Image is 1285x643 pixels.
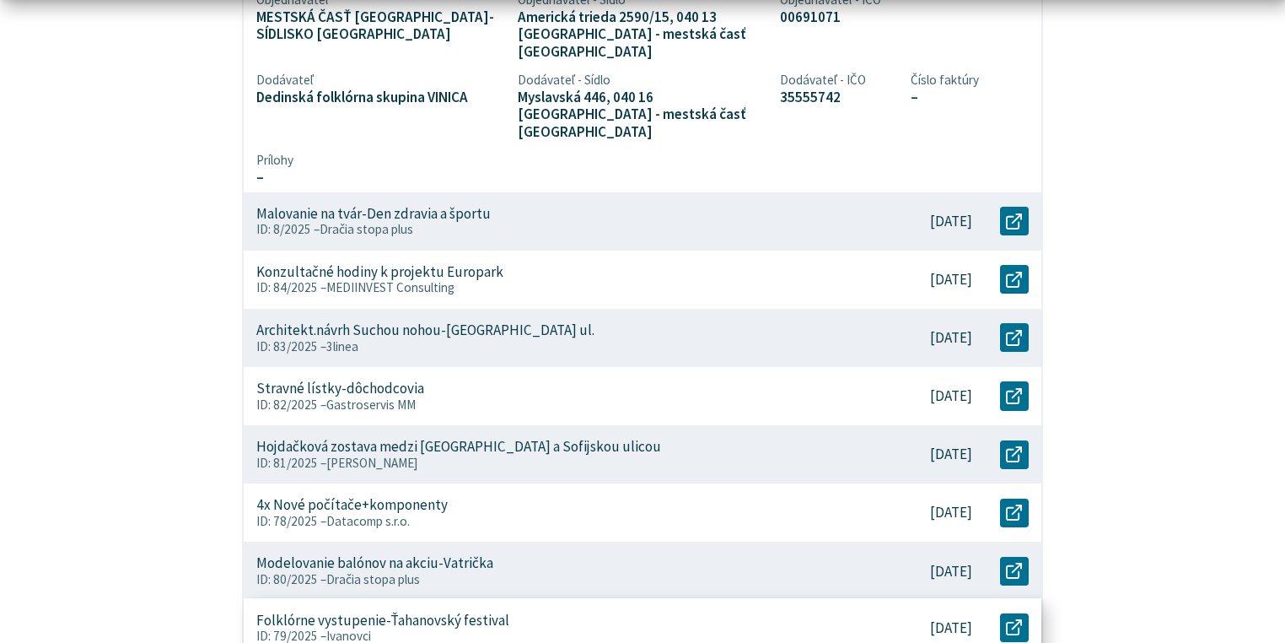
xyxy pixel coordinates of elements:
span: [PERSON_NAME] [326,455,418,471]
p: ID: 84/2025 – [256,280,852,295]
p: [DATE] [930,329,972,347]
p: Konzultačné hodiny k projektu Europark [256,263,503,281]
span: Dodávateľ - Sídlo [518,73,766,88]
span: Dračia stopa plus [326,571,420,587]
p: [DATE] [930,563,972,581]
span: Dedinská folklórna skupina VINICA [256,89,505,106]
p: [DATE] [930,504,972,521]
p: [DATE] [930,446,972,463]
span: 3linea [326,338,358,354]
p: Malovanie na tvár-Den zdravia a športu [256,205,491,223]
span: Prílohy [256,153,1029,168]
p: Architekt.návrh Suchou nohou-[GEOGRAPHIC_DATA] ul. [256,321,594,339]
span: Gastroservis MM [326,397,416,413]
span: Dodávateľ - IČO [780,73,898,88]
span: MEDIINVEST Consulting [326,279,454,295]
span: MESTSKÁ ČASŤ [GEOGRAPHIC_DATA]-SÍDLISKO [GEOGRAPHIC_DATA] [256,8,505,43]
span: – [911,89,1029,106]
p: ID: 83/2025 – [256,339,852,354]
span: Myslavská 446, 040 16 [GEOGRAPHIC_DATA] - mestská časť [GEOGRAPHIC_DATA] [518,89,766,141]
p: Folklórne vystupenie-Ťahanovský festival [256,612,509,629]
p: [DATE] [930,213,972,230]
p: ID: 8/2025 – [256,222,852,237]
span: Číslo faktúry [911,73,1029,88]
span: 35555742 [780,89,898,106]
span: – [256,169,1029,186]
p: Hojdačková zostava medzi [GEOGRAPHIC_DATA] a Sofijskou ulicou [256,438,661,456]
span: 00691071 [780,8,898,26]
p: ID: 78/2025 – [256,514,852,529]
span: Dračia stopa plus [320,221,413,237]
p: [DATE] [930,387,972,405]
p: [DATE] [930,271,972,289]
p: ID: 82/2025 – [256,397,852,413]
p: ID: 81/2025 – [256,456,852,471]
p: 4x Nové počítače+komponenty [256,496,448,514]
p: Modelovanie balónov na akciu-Vatrička [256,554,493,572]
p: ID: 80/2025 – [256,572,852,587]
p: [DATE] [930,619,972,637]
p: Stravné lístky-dôchodcovia [256,380,424,397]
span: Americká trieda 2590/15, 040 13 [GEOGRAPHIC_DATA] - mestská časť [GEOGRAPHIC_DATA] [518,8,766,61]
span: Datacomp s.r.o. [326,513,410,529]
span: Dodávateľ [256,73,505,88]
